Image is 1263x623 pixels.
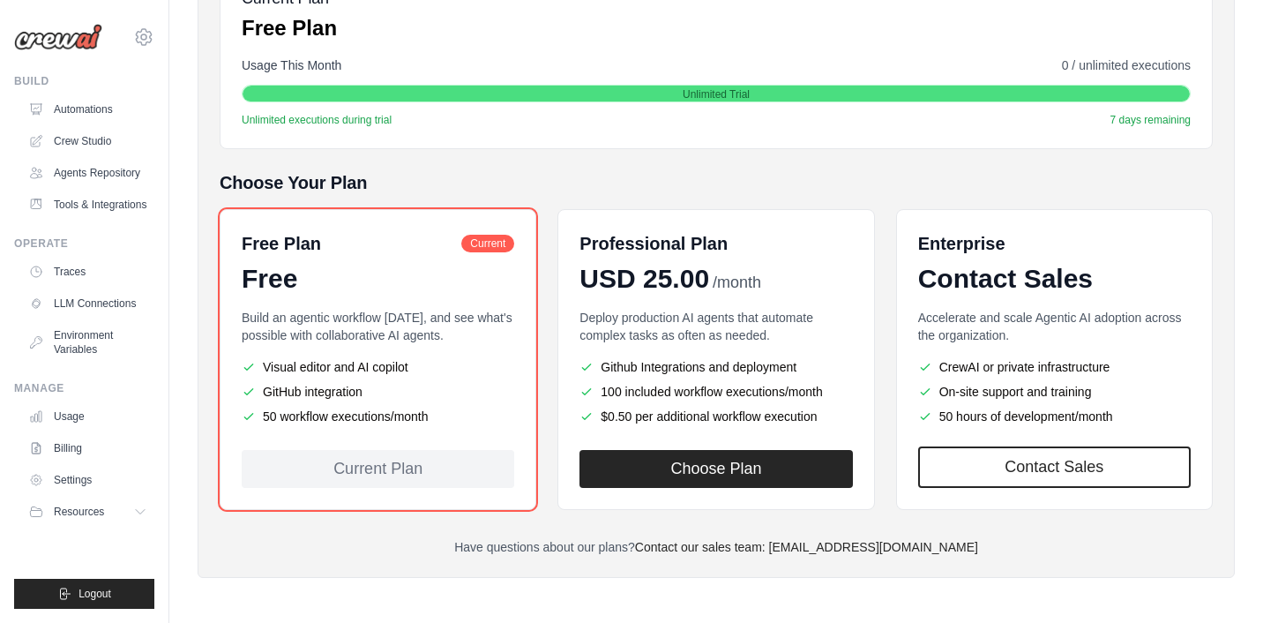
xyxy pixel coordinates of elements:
a: Traces [21,258,154,286]
li: 100 included workflow executions/month [579,383,852,401]
a: Automations [21,95,154,124]
button: Logout [14,579,154,609]
a: Contact our sales team: [EMAIL_ADDRESS][DOMAIN_NAME] [635,540,978,554]
a: Contact Sales [918,447,1191,488]
span: Logout [78,587,111,601]
li: GitHub integration [242,383,514,401]
a: Environment Variables [21,321,154,364]
span: Unlimited executions during trial [242,113,392,127]
img: Logo [14,24,102,50]
li: CrewAI or private infrastructure [918,358,1191,376]
span: Usage This Month [242,56,341,74]
span: Resources [54,505,104,519]
a: Tools & Integrations [21,191,154,219]
h6: Free Plan [242,231,321,256]
p: Free Plan [242,14,337,42]
li: 50 workflow executions/month [242,408,514,425]
button: Resources [21,498,154,526]
p: Deploy production AI agents that automate complex tasks as often as needed. [579,309,852,344]
span: USD 25.00 [579,263,709,295]
span: 0 / unlimited executions [1062,56,1191,74]
p: Accelerate and scale Agentic AI adoption across the organization. [918,309,1191,344]
li: On-site support and training [918,383,1191,401]
div: Current Plan [242,450,514,488]
div: Manage [14,381,154,395]
a: Settings [21,466,154,494]
div: Free [242,263,514,295]
span: 7 days remaining [1110,113,1191,127]
a: LLM Connections [21,289,154,318]
a: Usage [21,402,154,431]
h6: Enterprise [918,231,1191,256]
div: Operate [14,236,154,251]
a: Agents Repository [21,159,154,187]
span: /month [713,271,761,295]
button: Choose Plan [579,450,852,488]
a: Billing [21,434,154,462]
h5: Choose Your Plan [220,170,1213,195]
h6: Professional Plan [579,231,728,256]
div: Build [14,74,154,88]
a: Crew Studio [21,127,154,155]
li: Github Integrations and deployment [579,358,852,376]
li: 50 hours of development/month [918,408,1191,425]
p: Have questions about our plans? [220,538,1213,556]
p: Build an agentic workflow [DATE], and see what's possible with collaborative AI agents. [242,309,514,344]
li: $0.50 per additional workflow execution [579,408,852,425]
span: Current [461,235,514,252]
span: Unlimited Trial [683,87,750,101]
div: Contact Sales [918,263,1191,295]
li: Visual editor and AI copilot [242,358,514,376]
